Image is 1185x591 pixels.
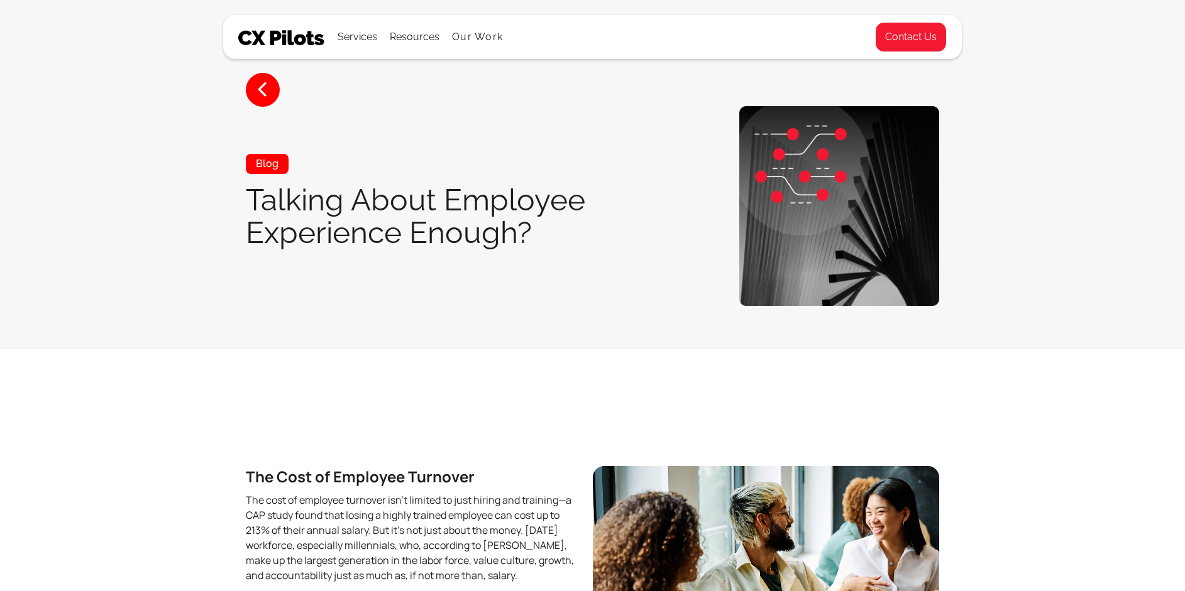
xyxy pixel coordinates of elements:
div: Services [338,28,377,46]
div: Resources [390,28,439,46]
div: Resources [390,16,439,58]
a: < [246,73,280,107]
a: Contact Us [875,22,947,52]
div: Services [338,16,377,58]
a: Our Work [452,31,503,43]
h3: The Cost of Employee Turnover [246,466,578,487]
h1: Talking About Employee Experience Enough? [246,183,639,249]
div: Blog [246,154,289,174]
p: The cost of employee turnover isn’t limited to just hiring and training—a CAP study found that lo... [246,492,578,583]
